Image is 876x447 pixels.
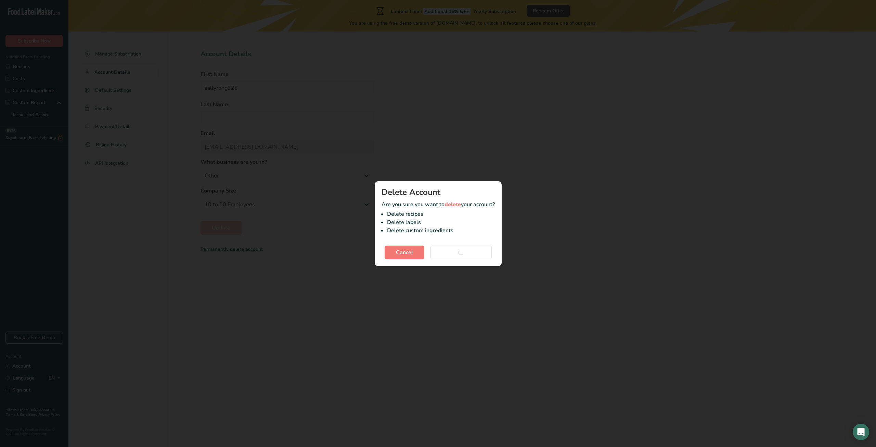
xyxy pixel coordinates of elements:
[375,181,502,266] section: Are you sure you want to your account?
[382,188,495,196] h1: Delete Account
[385,246,424,259] button: Cancel
[387,210,495,218] li: Delete recipes
[387,218,495,226] li: Delete labels
[445,201,461,208] span: delete
[387,226,495,235] li: Delete custom ingredients
[396,248,413,257] span: Cancel
[853,424,869,440] div: Open Intercom Messenger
